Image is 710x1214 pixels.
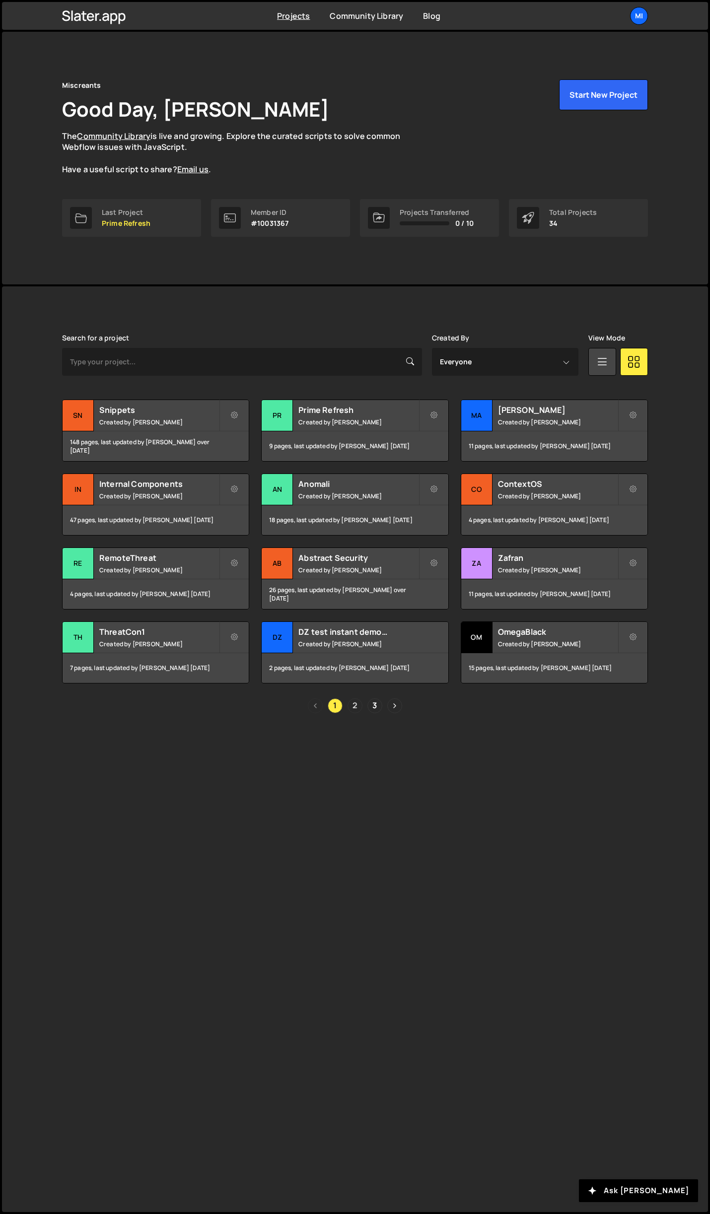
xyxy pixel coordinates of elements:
div: 11 pages, last updated by [PERSON_NAME] [DATE] [461,431,647,461]
a: Mi [630,7,648,25]
p: #10031367 [251,219,288,227]
div: Member ID [251,208,288,216]
h2: DZ test instant demo (delete later) [298,626,418,637]
div: 11 pages, last updated by [PERSON_NAME] [DATE] [461,579,647,609]
div: 148 pages, last updated by [PERSON_NAME] over [DATE] [63,431,249,461]
small: Created by [PERSON_NAME] [298,418,418,426]
div: Pagination [62,698,648,713]
h2: OmegaBlack [498,626,618,637]
small: Created by [PERSON_NAME] [298,492,418,500]
small: Created by [PERSON_NAME] [498,418,618,426]
p: The is live and growing. Explore the curated scripts to solve common Webflow issues with JavaScri... [62,131,420,175]
h2: RemoteThreat [99,552,219,563]
div: 4 pages, last updated by [PERSON_NAME] [DATE] [461,505,647,535]
div: 7 pages, last updated by [PERSON_NAME] [DATE] [63,653,249,683]
div: Re [63,548,94,579]
a: Page 2 [348,698,362,713]
div: 2 pages, last updated by [PERSON_NAME] [DATE] [262,653,448,683]
label: Created By [432,334,470,342]
small: Created by [PERSON_NAME] [298,566,418,574]
input: Type your project... [62,348,422,376]
small: Created by [PERSON_NAME] [298,640,418,648]
a: Sn Snippets Created by [PERSON_NAME] 148 pages, last updated by [PERSON_NAME] over [DATE] [62,400,249,462]
div: Pr [262,400,293,431]
small: Created by [PERSON_NAME] [99,492,219,500]
div: 15 pages, last updated by [PERSON_NAME] [DATE] [461,653,647,683]
small: Created by [PERSON_NAME] [498,566,618,574]
a: Page 3 [367,698,382,713]
div: Th [63,622,94,653]
button: Ask [PERSON_NAME] [579,1179,698,1202]
a: Za Zafran Created by [PERSON_NAME] 11 pages, last updated by [PERSON_NAME] [DATE] [461,547,648,609]
div: 9 pages, last updated by [PERSON_NAME] [DATE] [262,431,448,461]
a: Community Library [77,131,150,141]
small: Created by [PERSON_NAME] [99,640,219,648]
a: Next page [387,698,402,713]
a: Re RemoteThreat Created by [PERSON_NAME] 4 pages, last updated by [PERSON_NAME] [DATE] [62,547,249,609]
div: 26 pages, last updated by [PERSON_NAME] over [DATE] [262,579,448,609]
a: Community Library [330,10,403,21]
div: Last Project [102,208,150,216]
h2: ThreatCon1 [99,626,219,637]
label: Search for a project [62,334,129,342]
a: DZ DZ test instant demo (delete later) Created by [PERSON_NAME] 2 pages, last updated by [PERSON_... [261,621,448,683]
h2: Internal Components [99,478,219,489]
div: Za [461,548,493,579]
a: Last Project Prime Refresh [62,199,201,237]
p: 34 [549,219,597,227]
div: Miscreants [62,79,101,91]
h2: ContextOS [498,478,618,489]
h2: Prime Refresh [298,405,418,415]
div: 18 pages, last updated by [PERSON_NAME] [DATE] [262,505,448,535]
a: An Anomali Created by [PERSON_NAME] 18 pages, last updated by [PERSON_NAME] [DATE] [261,473,448,536]
small: Created by [PERSON_NAME] [498,640,618,648]
a: Ma [PERSON_NAME] Created by [PERSON_NAME] 11 pages, last updated by [PERSON_NAME] [DATE] [461,400,648,462]
div: Om [461,622,493,653]
a: Ab Abstract Security Created by [PERSON_NAME] 26 pages, last updated by [PERSON_NAME] over [DATE] [261,547,448,609]
a: In Internal Components Created by [PERSON_NAME] 47 pages, last updated by [PERSON_NAME] [DATE] [62,473,249,536]
div: 4 pages, last updated by [PERSON_NAME] [DATE] [63,579,249,609]
h2: Abstract Security [298,552,418,563]
label: View Mode [588,334,625,342]
small: Created by [PERSON_NAME] [99,566,219,574]
h2: [PERSON_NAME] [498,405,618,415]
div: Ab [262,548,293,579]
a: Projects [277,10,310,21]
small: Created by [PERSON_NAME] [498,492,618,500]
p: Prime Refresh [102,219,150,227]
a: Blog [423,10,440,21]
a: Th ThreatCon1 Created by [PERSON_NAME] 7 pages, last updated by [PERSON_NAME] [DATE] [62,621,249,683]
div: In [63,474,94,505]
div: 47 pages, last updated by [PERSON_NAME] [DATE] [63,505,249,535]
div: Ma [461,400,493,431]
h2: Zafran [498,552,618,563]
span: 0 / 10 [455,219,474,227]
div: Total Projects [549,208,597,216]
div: Sn [63,400,94,431]
a: Email us [177,164,209,175]
div: Co [461,474,493,505]
h2: Anomali [298,478,418,489]
div: Projects Transferred [400,208,474,216]
h2: Snippets [99,405,219,415]
h1: Good Day, [PERSON_NAME] [62,95,329,123]
div: An [262,474,293,505]
a: Om OmegaBlack Created by [PERSON_NAME] 15 pages, last updated by [PERSON_NAME] [DATE] [461,621,648,683]
div: DZ [262,622,293,653]
small: Created by [PERSON_NAME] [99,418,219,426]
button: Start New Project [559,79,648,110]
a: Pr Prime Refresh Created by [PERSON_NAME] 9 pages, last updated by [PERSON_NAME] [DATE] [261,400,448,462]
a: Co ContextOS Created by [PERSON_NAME] 4 pages, last updated by [PERSON_NAME] [DATE] [461,473,648,536]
